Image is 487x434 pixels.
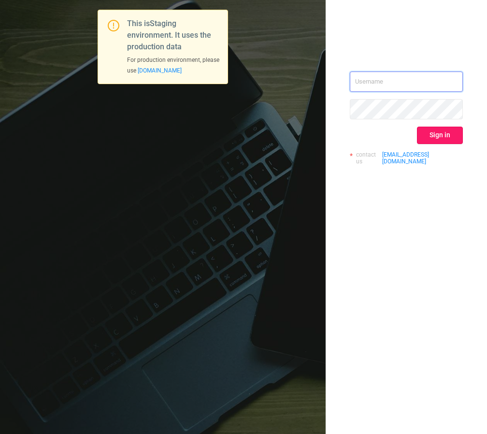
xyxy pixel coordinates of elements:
[417,127,463,144] button: Sign in
[127,19,211,51] span: This is Staging environment. It uses the production data
[350,72,463,92] input: Username
[108,20,119,31] i: icon: exclamation-circle
[356,151,381,165] span: contact us
[127,57,219,74] span: For production environment, please use
[138,67,182,74] a: [DOMAIN_NAME]
[382,151,463,165] a: [EMAIL_ADDRESS][DOMAIN_NAME]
